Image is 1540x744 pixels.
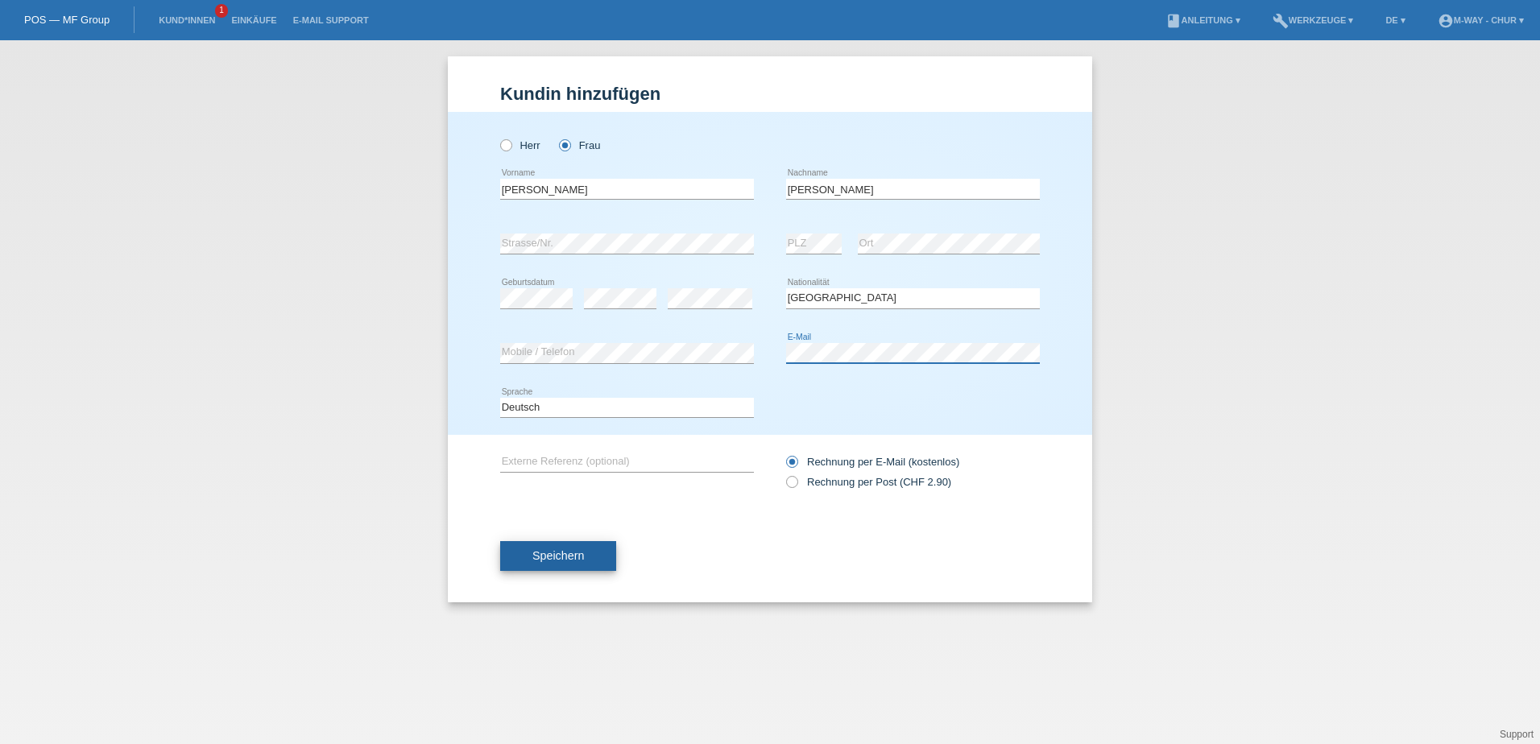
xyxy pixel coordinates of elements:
[500,139,540,151] label: Herr
[500,139,511,150] input: Herr
[786,476,797,496] input: Rechnung per Post (CHF 2.90)
[559,139,600,151] label: Frau
[559,139,569,150] input: Frau
[786,456,797,476] input: Rechnung per E-Mail (kostenlos)
[24,14,110,26] a: POS — MF Group
[151,15,223,25] a: Kund*innen
[215,4,228,18] span: 1
[786,456,959,468] label: Rechnung per E-Mail (kostenlos)
[1165,13,1182,29] i: book
[1265,15,1362,25] a: buildWerkzeuge ▾
[285,15,377,25] a: E-Mail Support
[1157,15,1248,25] a: bookAnleitung ▾
[223,15,284,25] a: Einkäufe
[532,549,584,562] span: Speichern
[1500,729,1534,740] a: Support
[1430,15,1532,25] a: account_circlem-way - Chur ▾
[1273,13,1289,29] i: build
[786,476,951,488] label: Rechnung per Post (CHF 2.90)
[1377,15,1413,25] a: DE ▾
[500,541,616,572] button: Speichern
[1438,13,1454,29] i: account_circle
[500,84,1040,104] h1: Kundin hinzufügen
